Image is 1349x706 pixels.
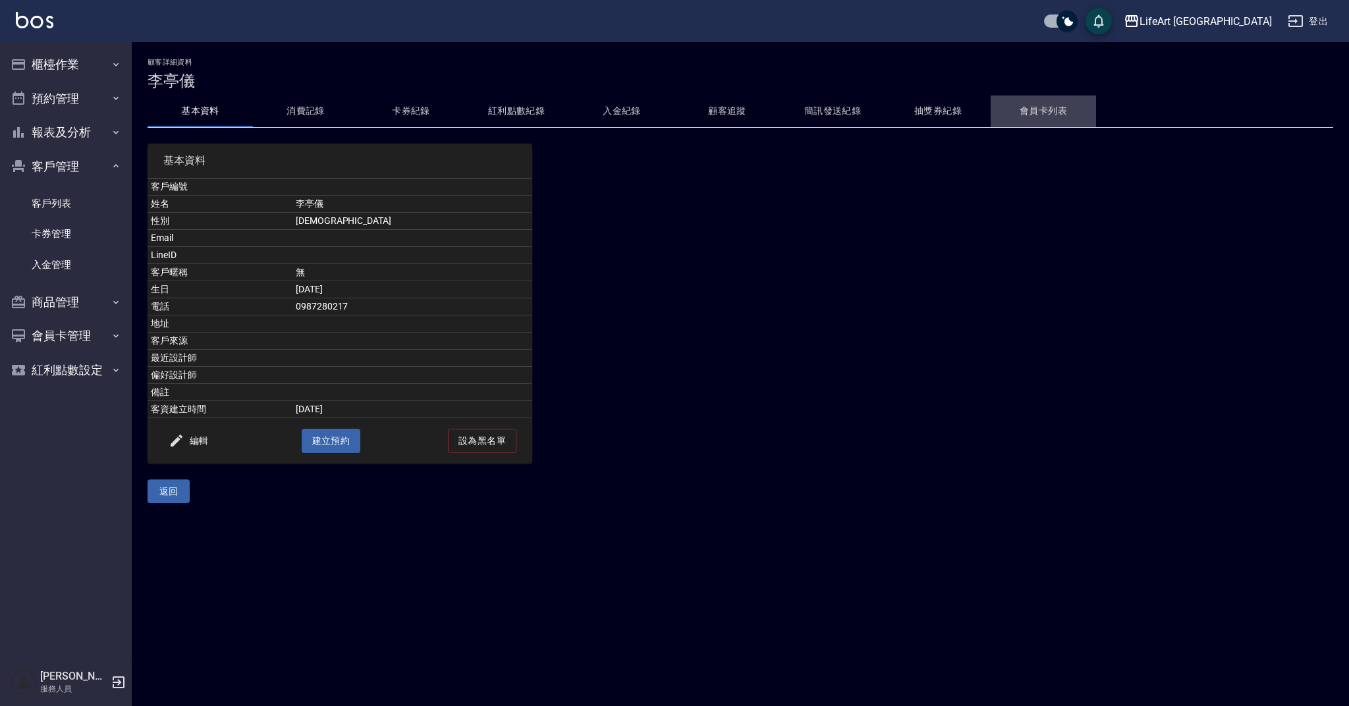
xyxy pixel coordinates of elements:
td: 生日 [148,281,292,298]
td: 客資建立時間 [148,401,292,418]
button: 簡訊發送紀錄 [780,95,885,127]
td: 偏好設計師 [148,367,292,384]
button: 預約管理 [5,82,126,116]
td: 無 [292,264,532,281]
a: 卡券管理 [5,219,126,249]
img: Person [11,669,37,695]
td: 地址 [148,315,292,333]
button: 卡券紀錄 [358,95,464,127]
td: 電話 [148,298,292,315]
td: 備註 [148,384,292,401]
button: 商品管理 [5,285,126,319]
button: save [1086,8,1112,34]
button: 會員卡列表 [991,95,1096,127]
button: 返回 [148,479,190,504]
td: Email [148,230,292,247]
button: 報表及分析 [5,115,126,149]
td: 客戶來源 [148,333,292,350]
button: LifeArt [GEOGRAPHIC_DATA] [1118,8,1277,35]
button: 紅利點數設定 [5,353,126,387]
td: 李亭儀 [292,196,532,213]
button: 櫃檯作業 [5,47,126,82]
div: LifeArt [GEOGRAPHIC_DATA] [1140,13,1272,30]
h3: 李亭儀 [148,72,1333,90]
p: 服務人員 [40,683,107,695]
button: 入金紀錄 [569,95,674,127]
td: [DEMOGRAPHIC_DATA] [292,213,532,230]
td: 客戶編號 [148,178,292,196]
button: 建立預約 [302,429,361,453]
span: 基本資料 [163,154,516,167]
button: 顧客追蹤 [674,95,780,127]
td: 姓名 [148,196,292,213]
h5: [PERSON_NAME] [40,670,107,683]
td: 最近設計師 [148,350,292,367]
button: 抽獎券紀錄 [885,95,991,127]
button: 設為黑名單 [448,429,516,453]
button: 客戶管理 [5,149,126,184]
td: 0987280217 [292,298,532,315]
a: 客戶列表 [5,188,126,219]
h2: 顧客詳細資料 [148,58,1333,67]
td: 客戶暱稱 [148,264,292,281]
button: 消費記錄 [253,95,358,127]
td: 性別 [148,213,292,230]
a: 入金管理 [5,250,126,280]
button: 會員卡管理 [5,319,126,353]
td: [DATE] [292,281,532,298]
button: 基本資料 [148,95,253,127]
button: 登出 [1282,9,1333,34]
button: 紅利點數紀錄 [464,95,569,127]
img: Logo [16,12,53,28]
td: [DATE] [292,401,532,418]
td: LineID [148,247,292,264]
button: 編輯 [163,429,214,453]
